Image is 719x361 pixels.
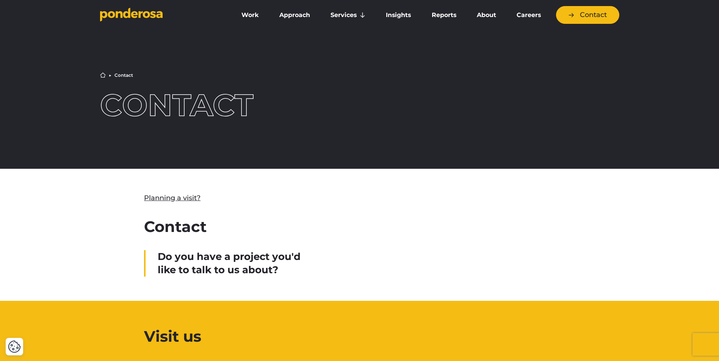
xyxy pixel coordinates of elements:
[109,73,111,78] li: ▶︎
[423,7,465,23] a: Reports
[114,73,133,78] li: Contact
[144,250,310,277] div: Do you have a project you'd like to talk to us about?
[100,8,221,23] a: Go to homepage
[508,7,550,23] a: Careers
[271,7,319,23] a: Approach
[100,90,310,120] h1: Contact
[144,215,575,238] h2: Contact
[556,6,619,24] a: Contact
[100,72,106,78] a: Home
[144,193,201,203] a: Planning a visit?
[8,340,21,353] img: Revisit consent button
[144,325,575,348] h2: Visit us
[8,340,21,353] button: Cookie Settings
[233,7,268,23] a: Work
[322,7,374,23] a: Services
[377,7,420,23] a: Insights
[468,7,505,23] a: About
